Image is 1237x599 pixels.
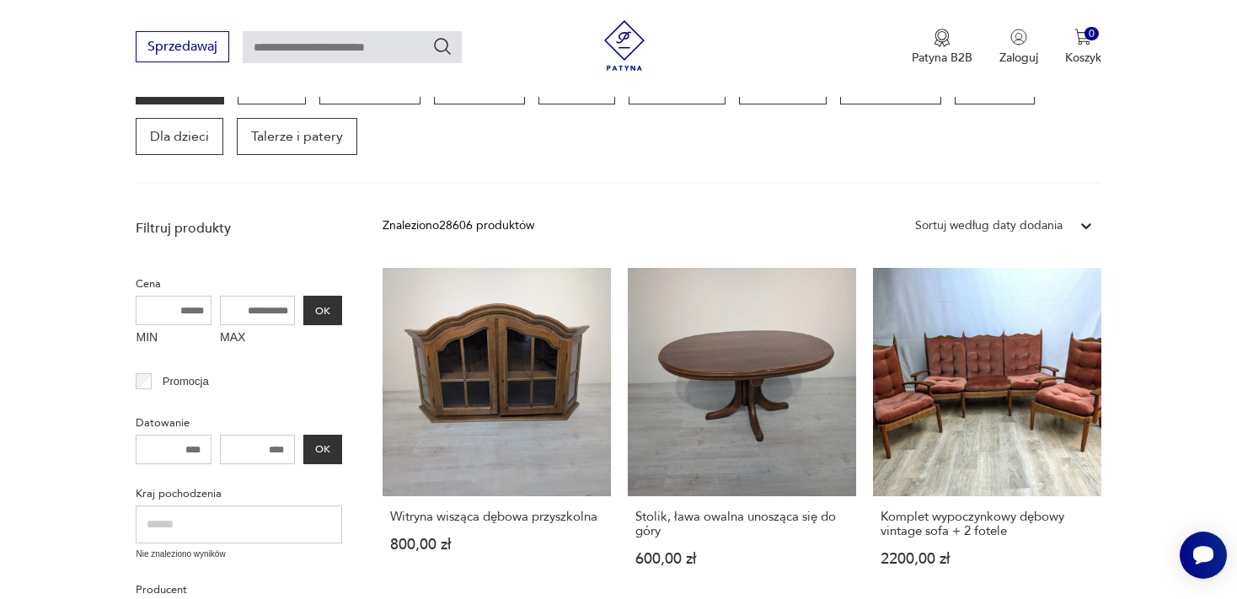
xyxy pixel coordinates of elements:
[881,510,1094,538] h3: Komplet wypoczynkowy dębowy vintage sofa + 2 fotele
[136,580,342,599] p: Producent
[934,29,951,47] img: Ikona medalu
[1084,27,1099,41] div: 0
[912,29,972,66] a: Ikona medaluPatyna B2B
[383,217,534,235] div: Znaleziono 28606 produktów
[915,217,1063,235] div: Sortuj według daty dodania
[1074,29,1091,45] img: Ikona koszyka
[1065,50,1101,66] p: Koszyk
[220,325,296,352] label: MAX
[136,219,342,238] p: Filtruj produkty
[873,268,1101,599] a: Komplet wypoczynkowy dębowy vintage sofa + 2 foteleKomplet wypoczynkowy dębowy vintage sofa + 2 f...
[1065,29,1101,66] button: 0Koszyk
[912,50,972,66] p: Patyna B2B
[163,372,209,391] p: Promocja
[136,548,342,561] p: Nie znaleziono wyników
[1010,29,1027,45] img: Ikonka użytkownika
[303,296,342,325] button: OK
[635,510,849,538] h3: Stolik, ława owalna unosząca się do góry
[912,29,972,66] button: Patyna B2B
[136,325,212,352] label: MIN
[136,31,229,62] button: Sprzedawaj
[136,414,342,432] p: Datowanie
[881,552,1094,566] p: 2200,00 zł
[390,510,603,524] h3: Witryna wisząca dębowa przyszkolna
[1180,532,1227,579] iframe: Smartsupp widget button
[136,484,342,503] p: Kraj pochodzenia
[999,29,1038,66] button: Zaloguj
[136,42,229,54] a: Sprzedawaj
[635,552,849,566] p: 600,00 zł
[432,36,452,56] button: Szukaj
[303,435,342,464] button: OK
[136,275,342,293] p: Cena
[237,118,357,155] a: Talerze i patery
[628,268,856,599] a: Stolik, ława owalna unosząca się do góryStolik, ława owalna unosząca się do góry600,00 zł
[383,268,611,599] a: Witryna wisząca dębowa przyszkolnaWitryna wisząca dębowa przyszkolna800,00 zł
[136,118,223,155] a: Dla dzieci
[599,20,650,71] img: Patyna - sklep z meblami i dekoracjami vintage
[999,50,1038,66] p: Zaloguj
[390,537,603,552] p: 800,00 zł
